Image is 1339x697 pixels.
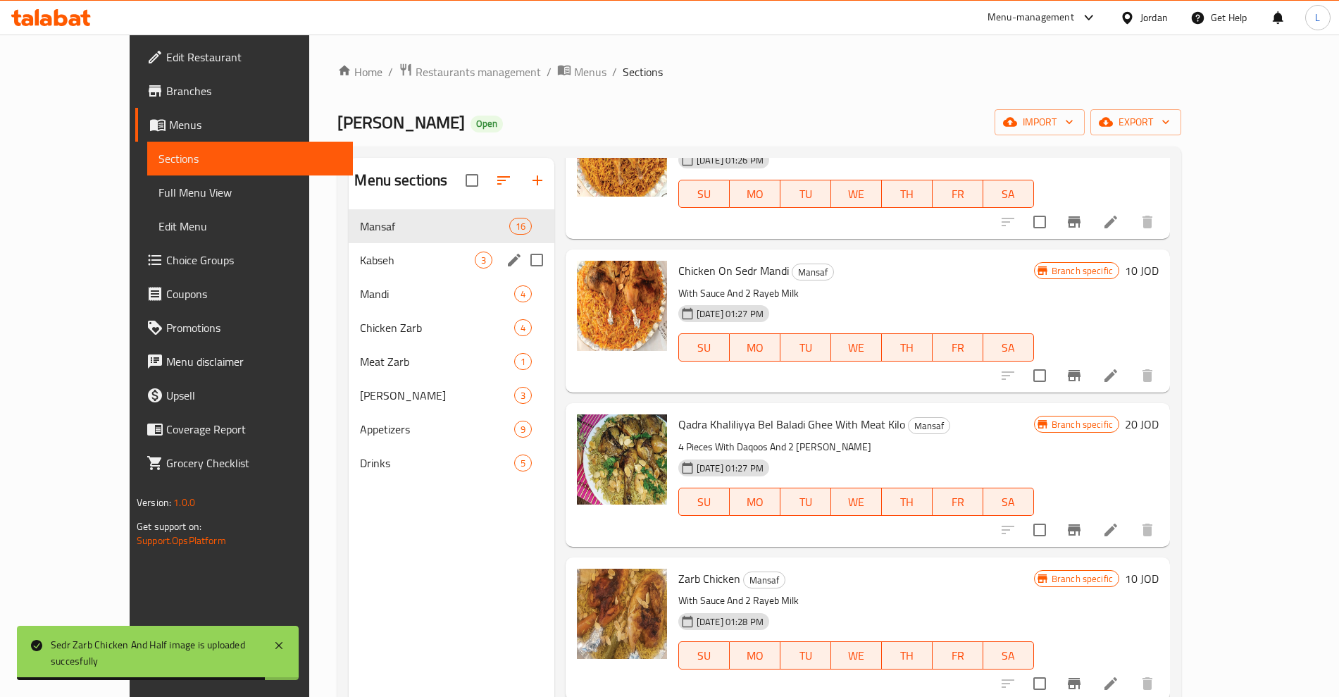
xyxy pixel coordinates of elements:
button: MO [730,488,780,516]
span: SA [989,338,1028,358]
span: SU [685,646,724,666]
div: Mansaf [743,572,785,588]
div: Sedr Zarb Chicken And Half image is uploaded succesfully [51,637,259,669]
span: Mandi [360,285,513,302]
a: Menus [135,108,353,142]
button: TU [780,488,831,516]
span: 5 [515,457,531,470]
span: 9 [515,423,531,436]
span: Edit Menu [158,218,342,235]
button: SA [983,641,1034,670]
span: MO [735,492,775,512]
span: Full Menu View [158,184,342,201]
span: TU [786,646,826,666]
nav: breadcrumb [337,63,1181,81]
h6: 10 JOD [1125,261,1159,280]
span: 4 [515,288,531,301]
div: Appetizers9 [349,412,554,446]
span: Mansaf [744,572,785,588]
span: [PERSON_NAME] [360,387,513,404]
span: SU [685,184,724,204]
button: SU [678,180,730,208]
span: Upsell [166,387,342,404]
div: [PERSON_NAME]3 [349,378,554,412]
span: TH [888,184,927,204]
span: Kabseh [360,252,474,269]
span: L [1315,10,1320,25]
button: FR [933,180,983,208]
span: 16 [510,220,531,233]
span: Meat Zarb [360,353,513,370]
button: Branch-specific-item [1057,513,1091,547]
span: Sections [158,150,342,167]
span: FR [938,492,978,512]
span: TU [786,338,826,358]
a: Edit Restaurant [135,40,353,74]
span: WE [837,338,876,358]
span: Menu disclaimer [166,353,342,370]
span: Select to update [1025,361,1054,390]
span: export [1102,113,1170,131]
div: Mansaf [360,218,509,235]
h6: 10 JOD [1125,569,1159,588]
nav: Menu sections [349,204,554,486]
button: edit [504,249,525,271]
button: export [1090,109,1181,135]
span: Grocery Checklist [166,455,342,471]
span: Restaurants management [416,63,541,80]
li: / [547,63,552,80]
span: 3 [475,254,492,267]
span: Coupons [166,285,342,302]
button: FR [933,333,983,362]
div: items [514,455,532,471]
div: Mansaf16 [349,209,554,243]
span: SA [989,492,1028,512]
span: 1 [515,355,531,369]
a: Sections [147,142,353,175]
button: SU [678,333,730,362]
button: TH [882,641,933,670]
span: WE [837,646,876,666]
span: FR [938,184,978,204]
a: Grocery Checklist [135,446,353,480]
span: Version: [137,493,171,512]
span: Choice Groups [166,252,342,269]
span: MO [735,646,775,666]
li: / [388,63,393,80]
button: MO [730,641,780,670]
div: Mansaf [908,417,950,434]
span: FR [938,646,978,666]
div: Mansaf [792,264,834,280]
button: TH [882,180,933,208]
span: SU [685,338,724,358]
span: Menus [574,63,606,80]
span: [PERSON_NAME] [337,106,465,138]
span: TH [888,338,927,358]
span: 1.0.0 [173,493,195,512]
span: 4 [515,321,531,335]
li: / [612,63,617,80]
button: FR [933,641,983,670]
span: MO [735,338,775,358]
span: WE [837,184,876,204]
a: Edit menu item [1102,675,1119,692]
a: Coupons [135,277,353,311]
a: Coverage Report [135,412,353,446]
img: Qadra Khaliliyya Bel Baladi Ghee With Meat Kilo [577,414,667,505]
span: 3 [515,389,531,402]
span: TU [786,492,826,512]
button: WE [831,333,882,362]
button: TH [882,333,933,362]
h2: Menu sections [354,170,447,191]
button: Branch-specific-item [1057,359,1091,393]
div: items [509,218,532,235]
button: TU [780,641,831,670]
span: Open [471,118,503,130]
div: items [514,387,532,404]
button: delete [1131,359,1164,393]
span: Appetizers [360,421,513,438]
span: Get support on: [137,517,201,536]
